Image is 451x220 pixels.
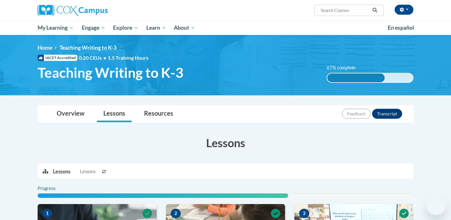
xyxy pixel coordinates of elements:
[103,55,106,61] span: •
[38,64,184,81] span: Teaching Writing to K-3
[38,185,74,192] label: Progress:
[79,54,108,61] span: 0.20 CEUs
[388,24,414,31] span: En español
[372,109,402,119] button: Transcript
[384,21,418,34] a: En español
[53,168,70,175] p: Lessons
[50,106,91,122] a: Overview
[28,21,423,35] div: Main menu
[38,44,52,51] a: Home
[60,44,117,51] span: Teaching Writing to K-3
[142,21,170,35] a: Learn
[171,209,181,218] span: 2
[342,109,371,119] button: Feedback
[327,64,363,71] label: 67% complete
[38,5,157,16] a: Cox Campus
[38,5,108,16] img: Cox Campus
[426,195,446,215] iframe: Button to launch messaging window
[113,24,138,32] span: Explore
[395,5,413,15] button: Account Settings
[108,55,148,61] span: 1.5 Training Hours
[97,106,132,122] a: Lessons
[34,21,78,35] a: My Learning
[38,135,413,151] h3: Lessons
[146,24,166,32] span: Learn
[138,106,179,122] a: Resources
[109,21,142,35] a: Explore
[42,209,52,218] span: 1
[38,55,77,61] span: IACET Accredited
[174,24,195,32] span: About
[80,168,96,175] span: Lessons
[320,7,370,14] input: Search Courses
[170,21,200,35] a: About
[82,24,105,32] span: Engage
[38,24,74,32] span: My Learning
[78,21,109,35] a: Engage
[327,73,385,82] div: 67% complete
[370,7,380,14] button: Search
[299,209,309,218] span: 3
